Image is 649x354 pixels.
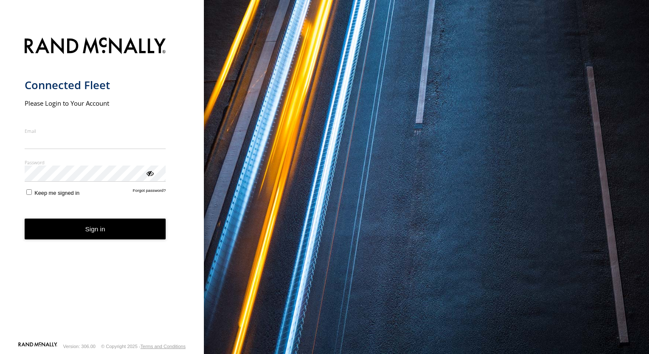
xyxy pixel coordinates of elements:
[133,188,166,196] a: Forgot password?
[34,190,79,196] span: Keep me signed in
[145,169,154,177] div: ViewPassword
[25,128,166,134] label: Email
[25,32,180,341] form: main
[141,344,186,349] a: Terms and Conditions
[25,99,166,107] h2: Please Login to Your Account
[63,344,96,349] div: Version: 306.00
[25,78,166,92] h1: Connected Fleet
[25,159,166,166] label: Password
[101,344,186,349] div: © Copyright 2025 -
[26,189,32,195] input: Keep me signed in
[25,36,166,57] img: Rand McNally
[25,219,166,239] button: Sign in
[18,342,57,351] a: Visit our Website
